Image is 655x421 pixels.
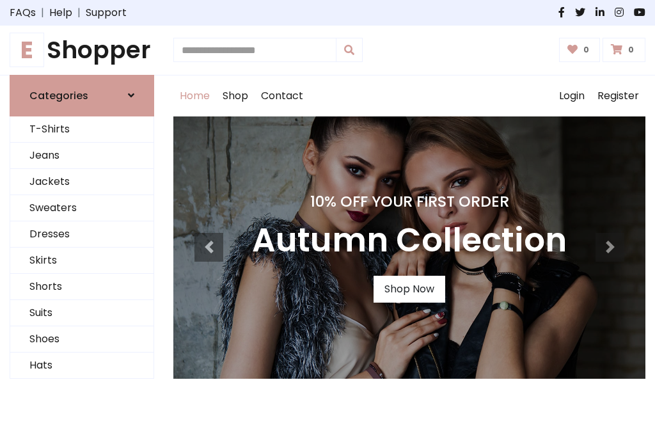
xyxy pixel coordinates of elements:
a: Shop Now [374,276,445,303]
a: Dresses [10,221,154,248]
a: Categories [10,75,154,116]
span: 0 [625,44,637,56]
h6: Categories [29,90,88,102]
a: 0 [559,38,601,62]
span: E [10,33,44,67]
a: 0 [603,38,645,62]
h3: Autumn Collection [252,221,567,260]
a: Hats [10,353,154,379]
a: FAQs [10,5,36,20]
h4: 10% Off Your First Order [252,193,567,210]
span: | [72,5,86,20]
a: Shop [216,75,255,116]
a: Login [553,75,591,116]
a: T-Shirts [10,116,154,143]
a: EShopper [10,36,154,65]
a: Sweaters [10,195,154,221]
a: Home [173,75,216,116]
span: 0 [580,44,592,56]
span: | [36,5,49,20]
a: Support [86,5,127,20]
a: Help [49,5,72,20]
a: Shoes [10,326,154,353]
a: Skirts [10,248,154,274]
a: Jackets [10,169,154,195]
a: Shorts [10,274,154,300]
a: Register [591,75,645,116]
a: Jeans [10,143,154,169]
a: Contact [255,75,310,116]
a: Suits [10,300,154,326]
h1: Shopper [10,36,154,65]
